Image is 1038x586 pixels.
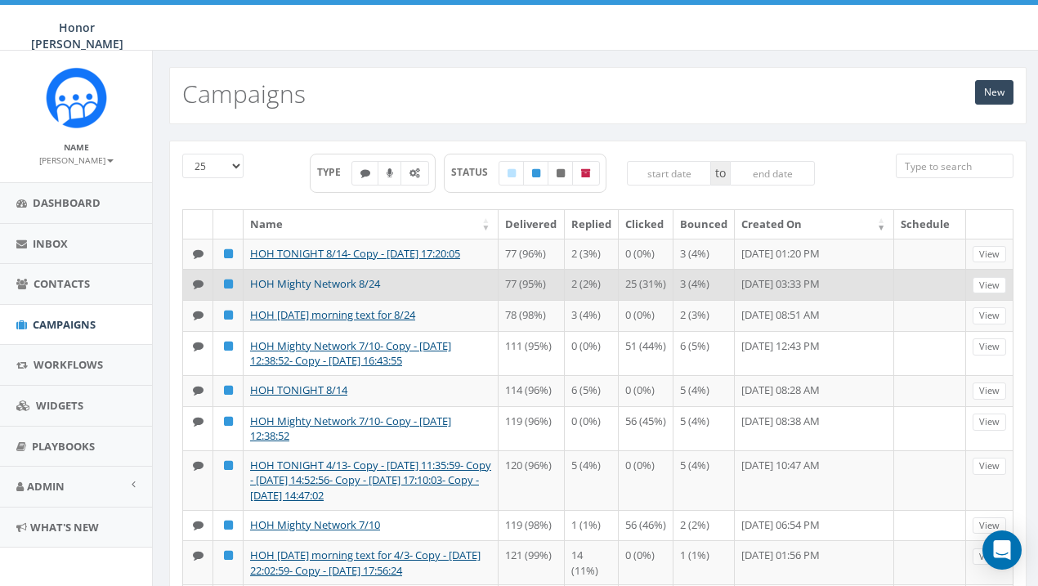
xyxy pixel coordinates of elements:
[673,300,735,331] td: 2 (3%)
[896,154,1014,178] input: Type to search
[400,161,429,186] label: Automated Message
[565,406,619,450] td: 0 (0%)
[673,406,735,450] td: 5 (4%)
[557,168,565,178] i: Unpublished
[250,414,451,444] a: HOH Mighty Network 7/10- Copy - [DATE] 12:38:52
[565,331,619,375] td: 0 (0%)
[499,406,564,450] td: 119 (96%)
[673,210,735,239] th: Bounced
[32,439,95,454] span: Playbooks
[673,269,735,300] td: 3 (4%)
[508,168,516,178] i: Draft
[619,331,673,375] td: 51 (44%)
[193,550,204,561] i: Text SMS
[973,382,1006,400] a: View
[250,338,451,369] a: HOH Mighty Network 7/10- Copy - [DATE] 12:38:52- Copy - [DATE] 16:43:55
[351,161,379,186] label: Text SMS
[532,168,540,178] i: Published
[673,375,735,406] td: 5 (4%)
[64,141,89,153] small: Name
[673,331,735,375] td: 6 (5%)
[673,450,735,510] td: 5 (4%)
[982,530,1022,570] div: Open Intercom Messenger
[250,517,380,532] a: HOH Mighty Network 7/10
[973,414,1006,431] a: View
[673,540,735,584] td: 1 (1%)
[565,210,619,239] th: Replied
[193,248,204,259] i: Text SMS
[565,239,619,270] td: 2 (3%)
[39,152,114,167] a: [PERSON_NAME]
[973,548,1006,566] a: View
[523,161,549,186] label: Published
[619,510,673,541] td: 56 (46%)
[499,210,564,239] th: Delivered
[499,375,564,406] td: 114 (96%)
[224,341,233,351] i: Published
[27,479,65,494] span: Admin
[250,458,491,503] a: HOH TONIGHT 4/13- Copy - [DATE] 11:35:59- Copy - [DATE] 14:52:56- Copy - [DATE] 17:10:03- Copy - ...
[224,460,233,471] i: Published
[34,276,90,291] span: Contacts
[973,307,1006,324] a: View
[735,406,894,450] td: [DATE] 08:38 AM
[193,520,204,530] i: Text SMS
[193,385,204,396] i: Text SMS
[565,375,619,406] td: 6 (5%)
[627,161,712,186] input: start date
[711,161,730,186] span: to
[46,67,107,128] img: Rally_Corp_Icon_1.png
[973,277,1006,294] a: View
[619,269,673,300] td: 25 (31%)
[33,195,101,210] span: Dashboard
[619,210,673,239] th: Clicked
[499,300,564,331] td: 78 (98%)
[619,375,673,406] td: 0 (0%)
[973,246,1006,263] a: View
[973,517,1006,535] a: View
[244,210,499,239] th: Name: activate to sort column ascending
[360,168,370,178] i: Text SMS
[34,357,103,372] span: Workflows
[673,510,735,541] td: 2 (2%)
[378,161,402,186] label: Ringless Voice Mail
[224,310,233,320] i: Published
[973,338,1006,356] a: View
[619,450,673,510] td: 0 (0%)
[735,450,894,510] td: [DATE] 10:47 AM
[250,548,481,578] a: HOH [DATE] morning text for 4/3- Copy - [DATE] 22:02:59- Copy - [DATE] 17:56:24
[224,520,233,530] i: Published
[193,341,204,351] i: Text SMS
[499,161,525,186] label: Draft
[250,382,347,397] a: HOH TONIGHT 8/14
[565,300,619,331] td: 3 (4%)
[619,406,673,450] td: 56 (45%)
[193,279,204,289] i: Text SMS
[451,165,499,179] span: STATUS
[30,520,99,535] span: What's New
[182,80,306,107] h2: Campaigns
[565,540,619,584] td: 14 (11%)
[735,269,894,300] td: [DATE] 03:33 PM
[499,540,564,584] td: 121 (99%)
[735,510,894,541] td: [DATE] 06:54 PM
[735,239,894,270] td: [DATE] 01:20 PM
[224,550,233,561] i: Published
[894,210,966,239] th: Schedule
[387,168,393,178] i: Ringless Voice Mail
[39,154,114,166] small: [PERSON_NAME]
[224,248,233,259] i: Published
[409,168,420,178] i: Automated Message
[735,375,894,406] td: [DATE] 08:28 AM
[193,460,204,471] i: Text SMS
[565,450,619,510] td: 5 (4%)
[735,210,894,239] th: Created On: activate to sort column ascending
[973,458,1006,475] a: View
[36,398,83,413] span: Widgets
[548,161,574,186] label: Unpublished
[193,416,204,427] i: Text SMS
[730,161,815,186] input: end date
[499,269,564,300] td: 77 (95%)
[619,300,673,331] td: 0 (0%)
[735,331,894,375] td: [DATE] 12:43 PM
